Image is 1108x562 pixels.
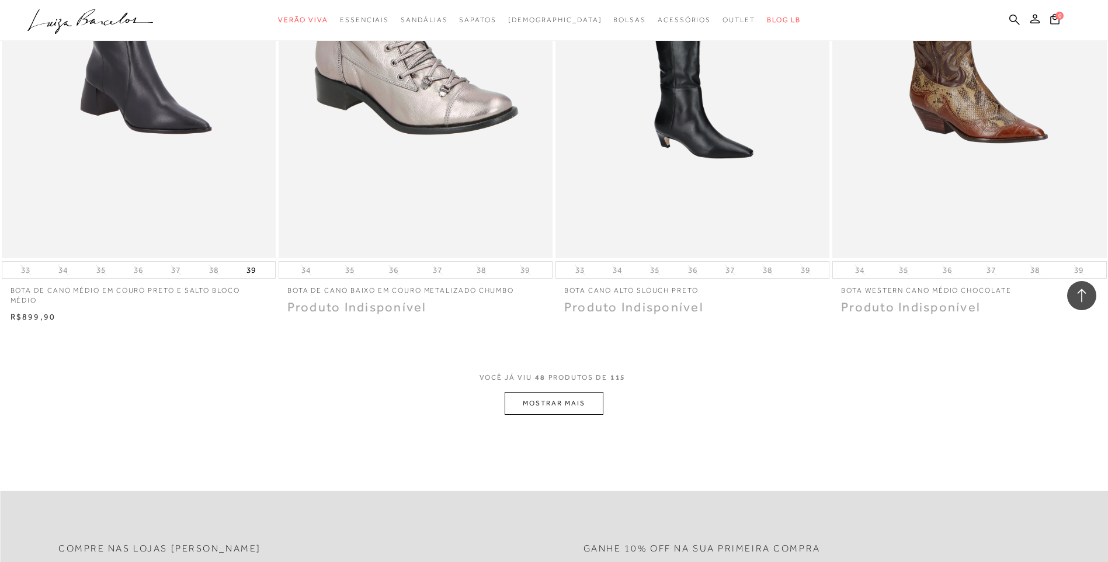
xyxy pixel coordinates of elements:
[287,300,427,314] span: Produto Indisponível
[613,16,646,24] span: Bolsas
[613,9,646,31] a: categoryNavScreenReaderText
[610,373,626,381] span: 115
[1047,13,1063,29] button: 0
[609,265,626,276] button: 34
[459,16,496,24] span: Sapatos
[723,9,755,31] a: categoryNavScreenReaderText
[647,265,663,276] button: 35
[93,265,109,276] button: 35
[685,265,701,276] button: 36
[1027,265,1043,276] button: 38
[759,265,776,276] button: 38
[767,16,801,24] span: BLOG LB
[340,9,389,31] a: categoryNavScreenReaderText
[1071,265,1087,276] button: 39
[18,265,34,276] button: 33
[459,9,496,31] a: categoryNavScreenReaderText
[342,265,358,276] button: 35
[11,312,56,321] span: R$899,90
[206,265,222,276] button: 38
[832,279,1106,296] a: BOTA WESTERN CANO MÉDIO CHOCOLATE
[508,9,602,31] a: noSubCategoriesText
[243,262,259,278] button: 39
[722,265,738,276] button: 37
[535,373,546,381] span: 48
[723,16,755,24] span: Outlet
[841,300,981,314] span: Produto Indisponível
[983,265,999,276] button: 37
[767,9,801,31] a: BLOG LB
[58,543,261,554] h2: Compre nas lojas [PERSON_NAME]
[298,265,314,276] button: 34
[572,265,588,276] button: 33
[278,9,328,31] a: categoryNavScreenReaderText
[517,265,533,276] button: 39
[401,9,447,31] a: categoryNavScreenReaderText
[130,265,147,276] button: 36
[583,543,821,554] h2: Ganhe 10% off na sua primeira compra
[1055,12,1064,20] span: 0
[278,16,328,24] span: Verão Viva
[2,279,276,306] a: BOTA DE CANO MÉDIO EM COURO PRETO E SALTO BLOCO MÉDIO
[797,265,814,276] button: 39
[505,392,603,415] button: MOSTRAR MAIS
[852,265,868,276] button: 34
[473,265,489,276] button: 38
[895,265,912,276] button: 35
[564,300,704,314] span: Produto Indisponível
[480,373,629,381] span: VOCÊ JÁ VIU PRODUTOS DE
[340,16,389,24] span: Essenciais
[168,265,184,276] button: 37
[508,16,602,24] span: [DEMOGRAPHIC_DATA]
[279,279,553,296] a: BOTA DE CANO BAIXO EM COURO METALIZADO CHUMBO
[658,16,711,24] span: Acessórios
[939,265,956,276] button: 36
[429,265,446,276] button: 37
[555,279,829,296] a: BOTA CANO ALTO SLOUCH PRETO
[55,265,71,276] button: 34
[401,16,447,24] span: Sandálias
[658,9,711,31] a: categoryNavScreenReaderText
[385,265,402,276] button: 36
